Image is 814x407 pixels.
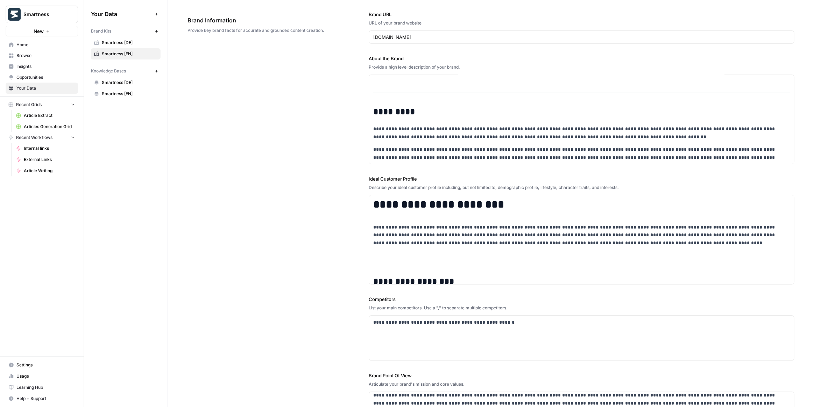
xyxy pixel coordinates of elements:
label: Competitors [369,296,794,303]
span: Your Data [91,10,152,18]
a: Home [6,39,78,50]
button: Recent Workflows [6,132,78,143]
span: External Links [24,156,75,163]
span: Article Writing [24,168,75,174]
span: Smartness [EN] [102,91,157,97]
a: Opportunities [6,72,78,83]
span: Recent Grids [16,101,42,108]
span: Browse [16,52,75,59]
div: Articulate your brand's mission and core values. [369,381,794,387]
span: Your Data [16,85,75,91]
label: About the Brand [369,55,794,62]
a: Article Extract [13,110,78,121]
div: List your main competitors. Use a "," to separate multiple competitors. [369,305,794,311]
span: Insights [16,63,75,70]
button: Workspace: Smartness [6,6,78,23]
a: Usage [6,371,78,382]
span: Provide key brand facts for accurate and grounded content creation. [187,27,330,34]
span: Home [16,42,75,48]
a: External Links [13,154,78,165]
span: Smartness [DE] [102,79,157,86]
a: Smartness [EN] [91,48,161,59]
span: New [34,28,44,35]
span: Articles Generation Grid [24,124,75,130]
button: Help + Support [6,393,78,404]
a: Your Data [6,83,78,94]
div: URL of your brand website [369,20,794,26]
span: Recent Workflows [16,134,52,141]
a: Articles Generation Grid [13,121,78,132]
a: Smartness [EN] [91,88,161,99]
span: Opportunities [16,74,75,80]
input: www.sundaysoccer.com [373,34,790,41]
span: Smartness [EN] [102,51,157,57]
div: Describe your ideal customer profile including, but not limited to, demographic profile, lifestyl... [369,184,794,191]
label: Brand URL [369,11,794,18]
a: Settings [6,359,78,371]
a: Smartness [DE] [91,37,161,48]
span: Article Extract [24,112,75,119]
span: Usage [16,373,75,379]
span: Settings [16,362,75,368]
span: Internal links [24,145,75,152]
span: Learning Hub [16,384,75,391]
span: Knowledge Bases [91,68,126,74]
span: Brand Kits [91,28,111,34]
span: Brand Information [187,16,330,24]
a: Smartness [DE] [91,77,161,88]
span: Smartness [DE] [102,40,157,46]
span: Help + Support [16,395,75,402]
a: Learning Hub [6,382,78,393]
a: Article Writing [13,165,78,176]
label: Ideal Customer Profile [369,175,794,182]
button: Recent Grids [6,99,78,110]
img: Smartness Logo [8,8,21,21]
a: Internal links [13,143,78,154]
button: New [6,26,78,36]
a: Browse [6,50,78,61]
label: Brand Point Of View [369,372,794,379]
a: Insights [6,61,78,72]
span: Smartness [23,11,66,18]
div: Provide a high level description of your brand. [369,64,794,70]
